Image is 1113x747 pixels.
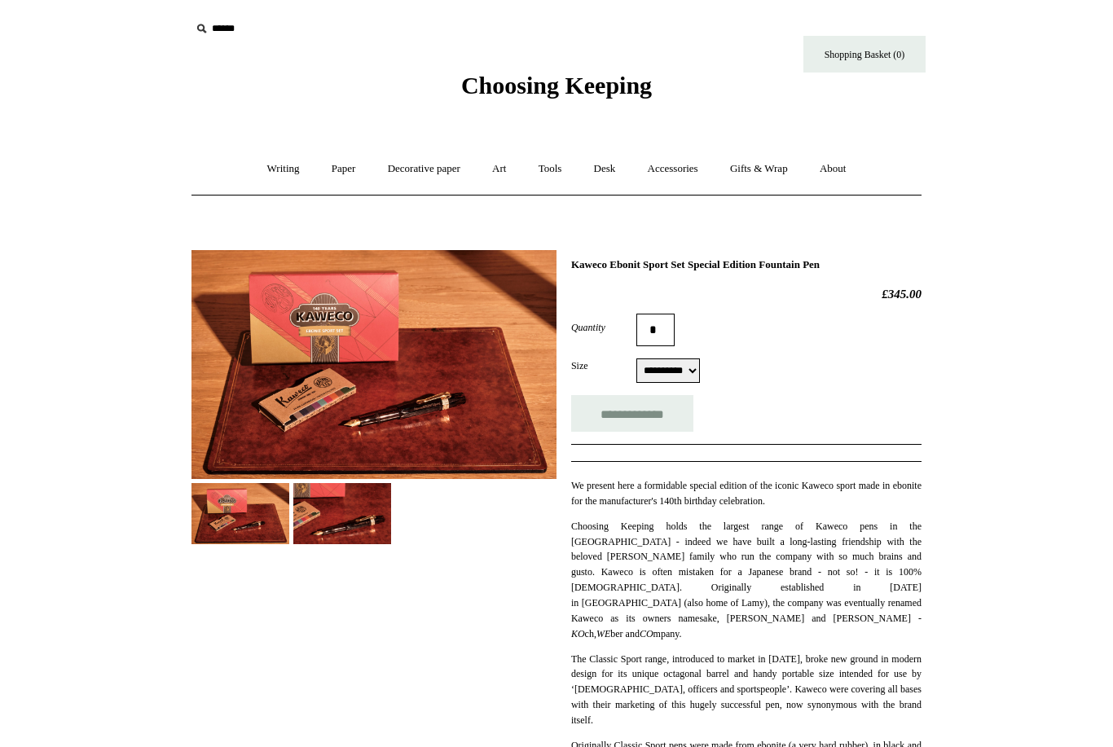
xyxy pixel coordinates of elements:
i: WE [596,628,610,639]
a: Desk [579,147,631,191]
span: The Classic Sport range, introduced to market in [DATE], broke new ground in modern design for it... [571,653,922,726]
img: Kaweco Ebonit Sport Set Special Edition Fountain Pen [191,250,556,479]
a: Art [477,147,521,191]
a: Tools [524,147,577,191]
label: Quantity [571,320,636,335]
i: CO [640,628,653,639]
a: Accessories [633,147,713,191]
h2: £345.00 [571,287,922,301]
a: Shopping Basket (0) [803,36,926,73]
a: Choosing Keeping [461,85,652,96]
label: Size [571,358,636,373]
img: Kaweco Ebonit Sport Set Special Edition Fountain Pen [191,483,289,544]
a: About [805,147,861,191]
span: Choosing Keeping holds the largest range of Kaweco pens in the [GEOGRAPHIC_DATA] - indeed we have... [571,521,922,639]
span: We present here a formidable special edition of the iconic Kaweco sport made in ebonite for the m... [571,480,922,507]
a: Writing [253,147,315,191]
a: Decorative paper [373,147,475,191]
a: Gifts & Wrap [715,147,803,191]
i: KO [571,628,585,639]
h1: Kaweco Ebonit Sport Set Special Edition Fountain Pen [571,258,922,271]
img: Kaweco Ebonit Sport Set Special Edition Fountain Pen [293,483,391,544]
span: Choosing Keeping [461,72,652,99]
a: Paper [317,147,371,191]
